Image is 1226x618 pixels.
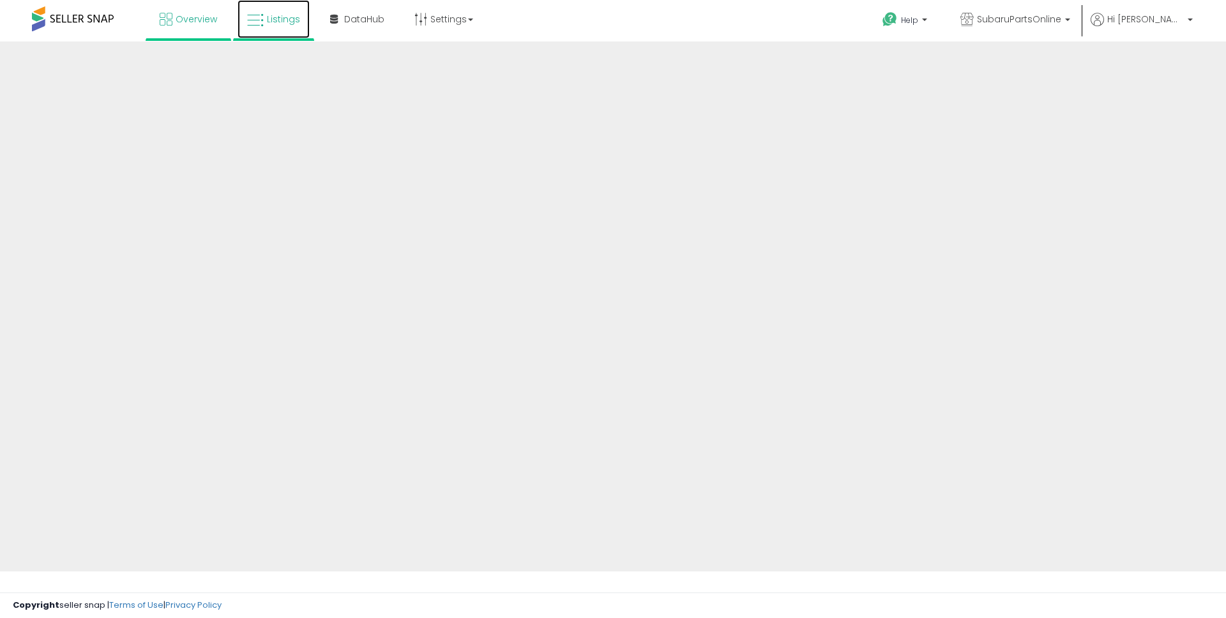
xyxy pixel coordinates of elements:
span: Listings [267,13,300,26]
span: DataHub [344,13,384,26]
a: Help [872,2,940,41]
a: Hi [PERSON_NAME] [1091,13,1193,41]
i: Get Help [882,11,898,27]
span: SubaruPartsOnline [977,13,1061,26]
span: Overview [176,13,217,26]
span: Hi [PERSON_NAME] [1107,13,1184,26]
span: Help [901,15,918,26]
